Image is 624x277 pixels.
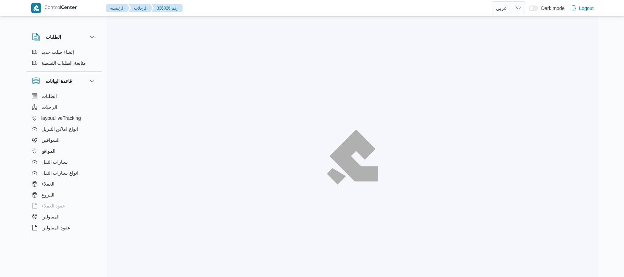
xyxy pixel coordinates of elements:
span: عقود العملاء [41,202,65,210]
button: عقود المقاولين [29,222,99,233]
button: layout.liveTracking [29,113,99,124]
button: إنشاء طلب جديد [29,47,99,58]
button: المقاولين [29,211,99,222]
span: الطلبات [41,92,57,100]
button: المواقع [29,146,99,156]
h3: قاعدة البيانات [46,77,72,85]
button: الرحلات [129,4,153,12]
span: الرحلات [41,103,57,111]
button: السواقين [29,135,99,146]
span: layout.liveTracking [41,114,81,122]
span: انواع اماكن التنزيل [41,125,78,133]
button: الطلبات [29,91,99,102]
button: الطلبات [32,33,96,41]
span: عقود المقاولين [41,224,71,232]
img: X8yXhbKr1z7QwAAAABJRU5ErkJggg== [31,3,41,13]
span: سيارات النقل [41,158,68,166]
span: الفروع [41,191,54,199]
button: انواع اماكن التنزيل [29,124,99,135]
button: سيارات النقل [29,156,99,167]
button: اجهزة التليفون [29,233,99,244]
button: الرئيسيه [106,4,130,12]
span: المواقع [41,147,56,155]
button: قاعدة البيانات [32,77,96,85]
b: Center [61,5,77,11]
button: Logout [568,1,597,15]
span: العملاء [41,180,54,188]
span: إنشاء طلب جديد [41,48,74,56]
span: Logout [579,4,594,12]
button: عقود العملاء [29,200,99,211]
span: Dark mode [538,5,564,11]
span: المقاولين [41,213,60,221]
h3: الطلبات [46,33,61,41]
div: قاعدة البيانات [26,91,102,239]
button: العملاء [29,178,99,189]
span: اجهزة التليفون [41,235,70,243]
span: السواقين [41,136,60,144]
span: متابعة الطلبات النشطة [41,59,86,67]
div: الطلبات [26,47,102,71]
button: الفروع [29,189,99,200]
button: الرحلات [29,102,99,113]
span: انواع سيارات النقل [41,169,79,177]
img: ILLA Logo [330,134,374,180]
button: 336026 رقم [151,4,183,12]
button: متابعة الطلبات النشطة [29,58,99,68]
button: انواع سيارات النقل [29,167,99,178]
